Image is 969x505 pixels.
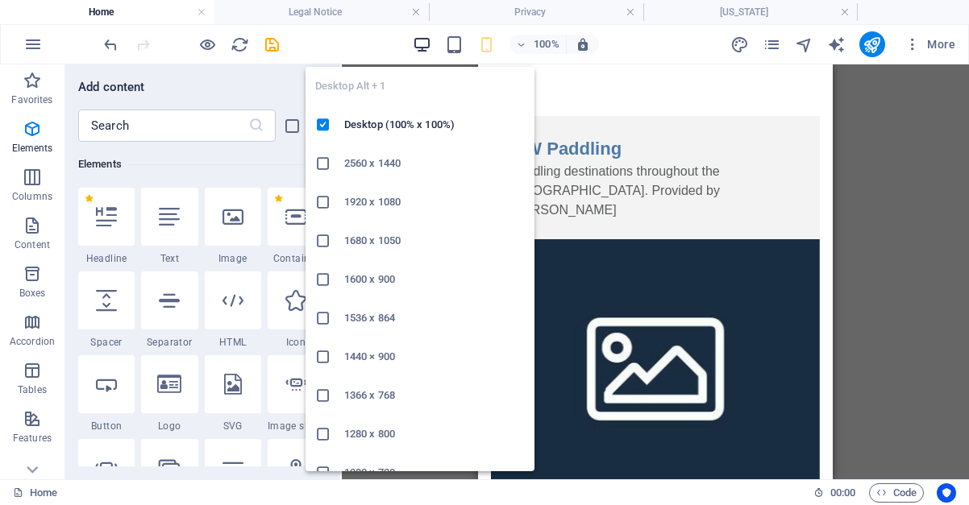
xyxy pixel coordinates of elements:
p: Features [13,432,52,445]
div: Image slider [268,355,324,433]
h4: [US_STATE] [643,3,858,21]
button: publish [859,31,885,57]
div: SVG [205,355,261,433]
span: Text [141,252,198,265]
i: Reload page [231,35,249,54]
button: pages [763,35,782,54]
div: Button [78,355,135,433]
button: navigator [795,35,814,54]
div: Logo [141,355,198,433]
h6: Add content [78,77,145,97]
button: save [262,35,281,54]
span: Separator [141,336,198,349]
i: Pages (Ctrl+Alt+S) [763,35,781,54]
div: Icon [268,271,324,349]
span: HTML [205,336,261,349]
h6: 1280 x 720 [344,463,525,482]
button: design [730,35,750,54]
p: Columns [12,190,52,203]
p: Favorites [11,93,52,106]
div: Separator [141,271,198,349]
div: Text [141,188,198,265]
div: HTML [205,271,261,349]
p: Elements [12,142,53,155]
span: Code [876,483,917,503]
span: SVG [205,420,261,433]
h6: 1920 x 1080 [344,192,525,212]
h6: Session time [813,483,856,503]
h6: 1680 x 1050 [344,231,525,250]
h6: Elements [78,155,324,174]
h6: 1280 x 800 [344,424,525,444]
button: Usercentrics [937,483,956,503]
span: Logo [141,420,198,433]
h4: Legal Notice [214,3,429,21]
p: Accordion [10,335,55,348]
span: Button [78,420,135,433]
div: Container [268,188,324,265]
button: Code [869,483,924,503]
h6: 1366 x 768 [344,386,525,405]
button: undo [101,35,120,54]
span: Icon [268,336,324,349]
div: Image [205,188,261,265]
h6: 1600 x 900 [344,270,525,289]
i: On resize automatically adjust zoom level to fit chosen device. [576,37,590,52]
div: Spacer [78,271,135,349]
span: 00 00 [830,483,855,503]
span: Image slider [268,420,324,433]
button: 100% [509,35,567,54]
button: text_generator [827,35,846,54]
span: : [842,486,844,499]
i: Design (Ctrl+Alt+Y) [730,35,749,54]
h6: 100% [534,35,559,54]
a: Click to cancel selection. Double-click to open Pages [13,483,57,503]
h6: 1440 × 900 [344,347,525,366]
p: Tables [18,383,47,396]
h4: Privacy [429,3,643,21]
span: Spacer [78,336,135,349]
p: Content [15,238,50,251]
i: Publish [863,35,881,54]
span: More [905,36,955,52]
button: list-view [282,116,302,135]
h6: 2560 x 1440 [344,154,525,173]
span: Remove from favorites [274,194,283,203]
i: Undo: Change link (Ctrl+Z) [102,35,120,54]
span: Remove from favorites [85,194,94,203]
h6: Desktop (100% x 100%) [344,115,525,135]
button: More [898,31,962,57]
span: Image [205,252,261,265]
input: Search [78,110,248,142]
span: Container [268,252,324,265]
i: Navigator [795,35,813,54]
h6: 1536 x 864 [344,308,525,328]
div: Headline [78,188,135,265]
p: Boxes [19,287,46,300]
button: reload [230,35,249,54]
span: Headline [78,252,135,265]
